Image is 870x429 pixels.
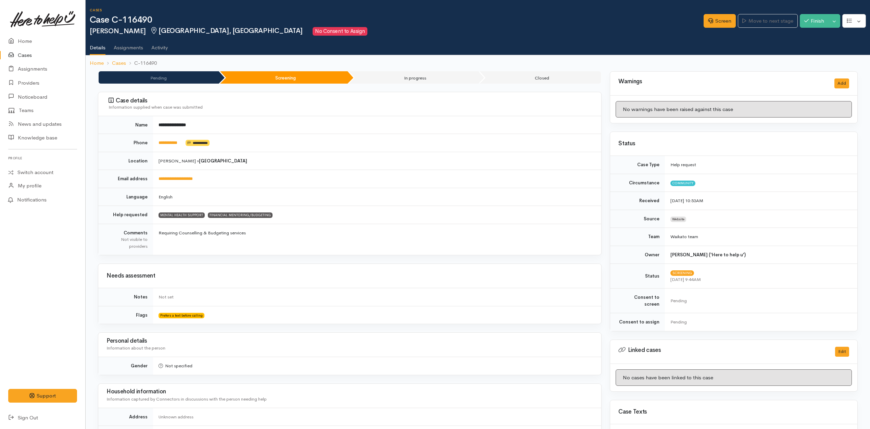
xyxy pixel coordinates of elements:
td: English [153,188,601,206]
div: Unknown address [159,414,593,420]
td: Comments [98,224,153,255]
li: Screening [220,71,348,84]
a: Cases [112,59,126,67]
span: No Consent to Assign [313,27,367,36]
td: Language [98,188,153,206]
span: [PERSON_NAME] » [159,158,247,164]
td: Phone [98,134,153,152]
a: Home [90,59,104,67]
a: Move to next stage [738,14,797,28]
div: Pending [670,297,849,304]
td: Location [98,152,153,170]
span: Screening [670,270,694,276]
h1: Case C-116490 [90,15,704,25]
td: Name [98,116,153,134]
td: Notes [98,288,153,306]
span: Community [670,181,695,186]
h2: [PERSON_NAME] [90,27,704,36]
button: Support [8,389,77,403]
li: In progress [349,71,478,84]
span: MENTAL HEALTH SUPPORT [159,212,205,218]
h3: Household information [106,389,593,395]
span: Prefers a text before calling [159,313,204,318]
div: Not visible to providers [106,236,148,249]
h3: Warnings [618,78,826,85]
li: Closed [480,71,601,84]
time: [DATE] 10:53AM [670,198,703,204]
td: Gender [98,357,153,375]
td: Circumstance [610,174,665,192]
h3: Case details [109,97,593,104]
td: Consent to screen [610,289,665,313]
h3: Personal details [106,338,593,344]
td: Consent to assign [610,313,665,331]
nav: breadcrumb [86,55,870,71]
span: Information captured by Connectors in discussions with the person needing help [106,396,267,402]
td: Flags [98,306,153,324]
td: Owner [610,246,665,264]
h6: Profile [8,154,77,163]
h3: Linked cases [618,347,827,354]
td: Team [610,228,665,246]
td: Received [610,192,665,210]
span: Website [670,217,686,222]
span: Information about the person [106,345,165,351]
td: Source [610,210,665,228]
b: [PERSON_NAME] ('Here to help u') [670,252,746,258]
div: Not set [159,294,593,301]
td: Help requested [98,206,153,224]
li: Pending [99,71,219,84]
div: [DATE] 9:44AM [670,276,849,283]
button: Add [834,78,849,88]
h3: Needs assessment [106,273,593,279]
span: Not specified [159,363,192,369]
td: Email address [98,170,153,188]
div: Information supplied when case was submitted [109,104,593,111]
td: Case Type [610,156,665,174]
li: C-116490 [126,59,157,67]
div: Pending [670,319,849,326]
a: Screen [704,14,736,28]
h3: Case Texts [618,409,849,415]
button: Finish [800,14,829,28]
a: Details [90,36,105,56]
h3: Status [618,140,849,147]
h6: Cases [90,8,704,12]
b: [GEOGRAPHIC_DATA] [199,158,247,164]
span: [GEOGRAPHIC_DATA], [GEOGRAPHIC_DATA] [150,26,303,35]
td: Help request [665,156,857,174]
span: FINANCIAL MENTORING/BUDGETING [208,212,273,218]
td: Requiring Counselling & Budgeting services [153,224,601,255]
span: Waikato team [670,234,698,240]
a: Activity [151,36,168,55]
div: No warnings have been raised against this case [616,101,852,118]
button: Edit [835,347,849,357]
td: Status [610,264,665,289]
a: Assignments [114,36,143,55]
td: Address [98,408,153,426]
div: No cases have been linked to this case [616,369,852,386]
